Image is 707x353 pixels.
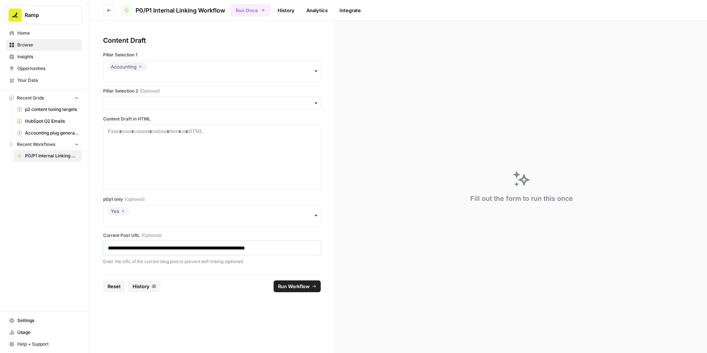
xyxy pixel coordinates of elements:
a: Opportunities [6,63,82,74]
a: Integrate [335,4,365,16]
a: Your Data [6,74,82,86]
span: Home [17,30,79,36]
a: Home [6,27,82,39]
a: p2 content tuning targets [14,104,82,115]
label: Pillar Selection 2 [103,88,321,94]
a: Accounting plug generator -> publish to sanity [14,127,82,139]
span: Your Data [17,77,79,84]
div: Content Draft [103,35,321,46]
label: Pillar Selection 1 [103,52,321,58]
span: HubSpot Q2 Emails [25,118,79,125]
button: Accounting [103,60,321,82]
button: Run Once [231,4,270,17]
label: Content Draft in HTML [103,116,321,122]
div: Yes [111,207,127,216]
span: Reset [108,283,121,290]
span: (Optional) [141,232,162,239]
span: Recent Grids [17,95,44,101]
p: Enter the URL of the current blog post to prevent self-linking (optional) [103,258,321,265]
a: Analytics [302,4,332,16]
button: Help + Support [6,338,82,350]
button: Workspace: Ramp [6,6,82,24]
span: Browse [17,42,79,48]
span: (Optional) [124,196,145,203]
a: Insights [6,51,82,63]
img: Ramp Logo [8,8,22,22]
span: Insights [17,53,79,60]
a: History [273,4,299,16]
label: Current Post URL [103,232,321,239]
a: HubSpot Q2 Emails [14,115,82,127]
a: Browse [6,39,82,51]
button: Recent Grids [6,92,82,104]
button: Run Workflow [274,280,321,292]
button: Yes [103,205,321,226]
button: Reset [103,280,125,292]
span: History [133,283,150,290]
span: (Optional) [140,88,160,94]
button: Recent Workflows [6,139,82,150]
span: Ramp [25,11,69,19]
a: Settings [6,315,82,326]
span: Run Workflow [278,283,310,290]
a: P0/P1 Internal Linking Workflow [121,4,225,16]
span: Opportunities [17,65,79,72]
span: Recent Workflows [17,141,55,148]
div: Accounting [111,62,144,71]
span: Settings [17,317,79,324]
div: Fill out the form to run this once [470,193,573,204]
span: Usage [17,329,79,336]
button: History [128,280,161,292]
label: p0p1 only [103,196,321,203]
span: p2 content tuning targets [25,106,79,113]
span: P0/P1 Internal Linking Workflow [136,6,225,15]
a: Usage [6,326,82,338]
span: Accounting plug generator -> publish to sanity [25,130,79,136]
span: P0/P1 Internal Linking Workflow [25,153,79,159]
a: P0/P1 Internal Linking Workflow [14,150,82,162]
span: Help + Support [17,341,79,347]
